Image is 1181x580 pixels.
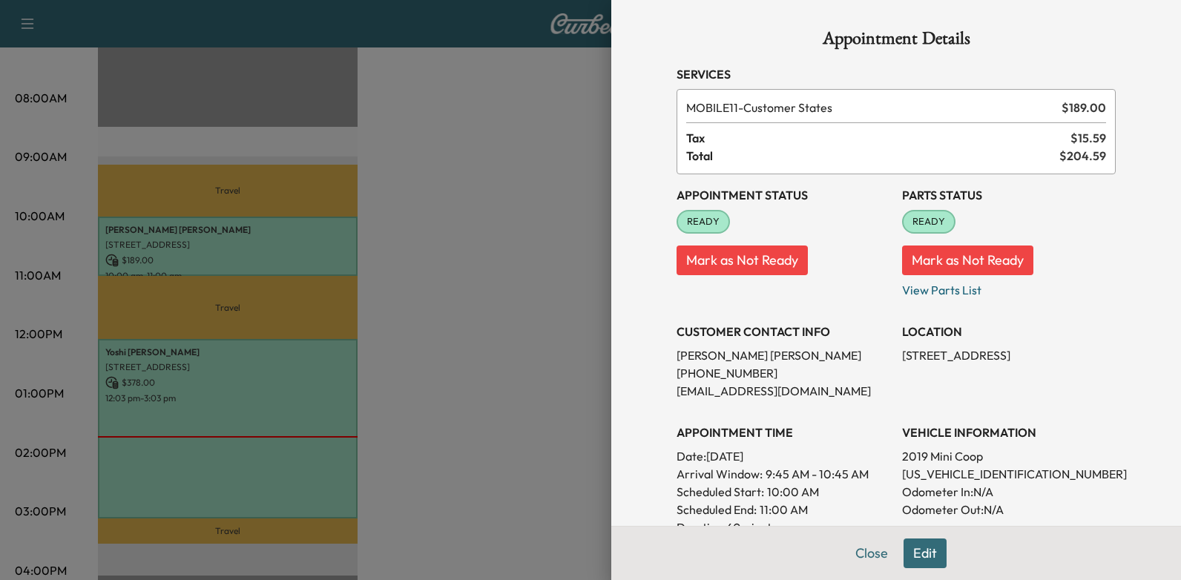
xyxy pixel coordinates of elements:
[677,65,1116,83] h3: Services
[677,186,890,204] h3: Appointment Status
[677,30,1116,53] h1: Appointment Details
[678,214,728,229] span: READY
[686,99,1056,116] span: Customer States
[904,214,954,229] span: READY
[677,501,757,518] p: Scheduled End:
[767,483,819,501] p: 10:00 AM
[902,465,1116,483] p: [US_VEHICLE_IDENTIFICATION_NUMBER]
[902,275,1116,299] p: View Parts List
[902,346,1116,364] p: [STREET_ADDRESS]
[904,538,947,568] button: Edit
[1062,99,1106,116] span: $ 189.00
[902,323,1116,340] h3: LOCATION
[846,538,898,568] button: Close
[677,483,764,501] p: Scheduled Start:
[677,518,890,536] p: Duration: 60 minutes
[902,447,1116,465] p: 2019 Mini Coop
[677,382,890,400] p: [EMAIL_ADDRESS][DOMAIN_NAME]
[1059,147,1106,165] span: $ 204.59
[760,501,808,518] p: 11:00 AM
[677,245,808,275] button: Mark as Not Ready
[677,364,890,382] p: [PHONE_NUMBER]
[902,501,1116,518] p: Odometer Out: N/A
[902,424,1116,441] h3: VEHICLE INFORMATION
[902,245,1033,275] button: Mark as Not Ready
[1070,129,1106,147] span: $ 15.59
[677,447,890,465] p: Date: [DATE]
[766,465,869,483] span: 9:45 AM - 10:45 AM
[902,483,1116,501] p: Odometer In: N/A
[686,129,1070,147] span: Tax
[677,424,890,441] h3: APPOINTMENT TIME
[677,323,890,340] h3: CUSTOMER CONTACT INFO
[686,147,1059,165] span: Total
[677,465,890,483] p: Arrival Window:
[902,186,1116,204] h3: Parts Status
[677,346,890,364] p: [PERSON_NAME] [PERSON_NAME]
